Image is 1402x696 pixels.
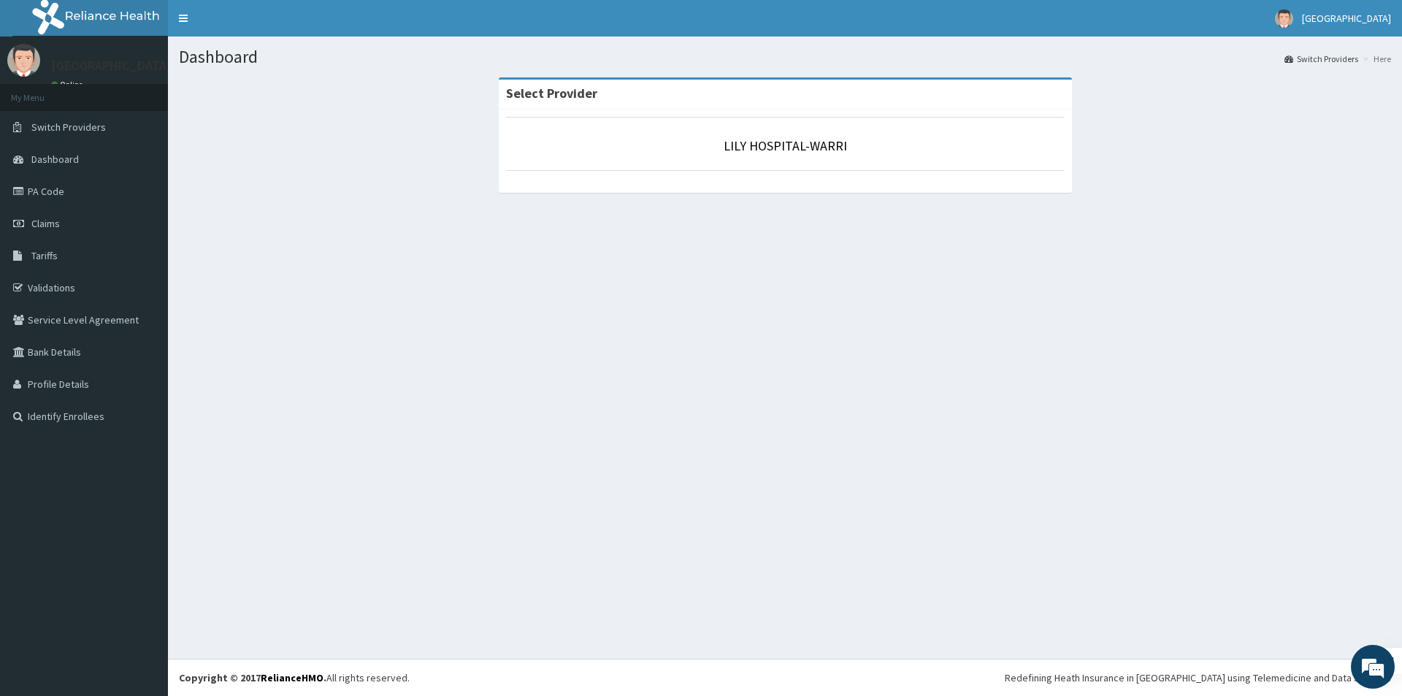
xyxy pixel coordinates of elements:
[179,47,1391,66] h1: Dashboard
[179,671,326,684] strong: Copyright © 2017 .
[724,137,847,154] a: LILY HOSPITAL-WARRI
[31,249,58,262] span: Tariffs
[31,153,79,166] span: Dashboard
[1275,9,1293,28] img: User Image
[51,80,86,90] a: Online
[1302,12,1391,25] span: [GEOGRAPHIC_DATA]
[1005,670,1391,685] div: Redefining Heath Insurance in [GEOGRAPHIC_DATA] using Telemedicine and Data Science!
[1360,53,1391,65] li: Here
[31,217,60,230] span: Claims
[1284,53,1358,65] a: Switch Providers
[506,85,597,102] strong: Select Provider
[7,44,40,77] img: User Image
[31,121,106,134] span: Switch Providers
[168,659,1402,696] footer: All rights reserved.
[51,59,172,72] p: [GEOGRAPHIC_DATA]
[261,671,323,684] a: RelianceHMO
